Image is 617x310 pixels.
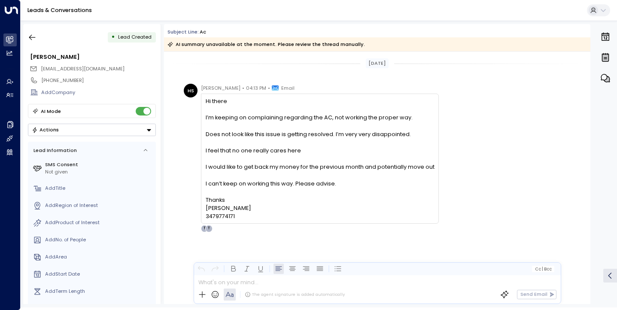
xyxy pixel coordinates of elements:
div: Actions [32,127,59,133]
button: Redo [210,264,220,274]
div: I feel that no one really cares here [206,146,435,155]
div: I would like to get back my money for the previous month and potentially move out [206,163,435,171]
div: AddTitle [45,185,153,192]
div: AddTerm Length [45,288,153,295]
div: AddArea [45,253,153,261]
div: Lead Information [31,147,77,154]
div: • [111,31,115,43]
div: HS [184,84,198,97]
a: Leads & Conversations [27,6,92,14]
span: code1expediting@gmail.com [41,65,125,73]
button: Cc|Bcc [532,266,554,272]
span: | [541,267,543,271]
div: I can’t keep on working this way. Please advise. [206,179,435,188]
div: [DATE] [366,58,389,68]
div: [PERSON_NAME] [30,53,155,61]
span: Email [281,84,295,92]
div: Not given [45,168,153,176]
div: AddCompany [41,89,155,96]
div: T [205,225,212,232]
div: AddStart Date [45,270,153,278]
div: AI summary unavailable at the moment. Please review the thread manually. [167,40,365,49]
div: AddProduct of Interest [45,219,153,226]
div: The agent signature is added automatically [245,292,345,298]
span: Lead Created [118,33,152,40]
div: Ac [200,28,206,36]
label: SMS Consent [45,161,153,168]
span: 04:13 PM [246,84,266,92]
span: Cc Bcc [535,267,551,271]
div: [PHONE_NUMBER] [41,77,155,84]
span: • [242,84,244,92]
span: [EMAIL_ADDRESS][DOMAIN_NAME] [41,65,125,72]
button: Actions [28,124,156,136]
button: Undo [196,264,206,274]
span: [PERSON_NAME] [201,84,240,92]
div: AddNo. of People [45,236,153,243]
div: AddRegion of Interest [45,202,153,209]
div: [PERSON_NAME] 3479774171 [206,204,435,220]
div: Thanks [206,196,435,204]
div: Does not look like this issue is getting resolved. I’m very very disappointed. [206,130,435,138]
div: Button group with a nested menu [28,124,156,136]
div: AI Mode [41,107,61,115]
div: T [201,225,208,232]
div: Hi there [206,97,435,105]
span: • [268,84,270,92]
span: Subject Line: [167,28,199,35]
div: I’m keeping on complaining regarding the AC, not working the proper way. [206,113,435,122]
